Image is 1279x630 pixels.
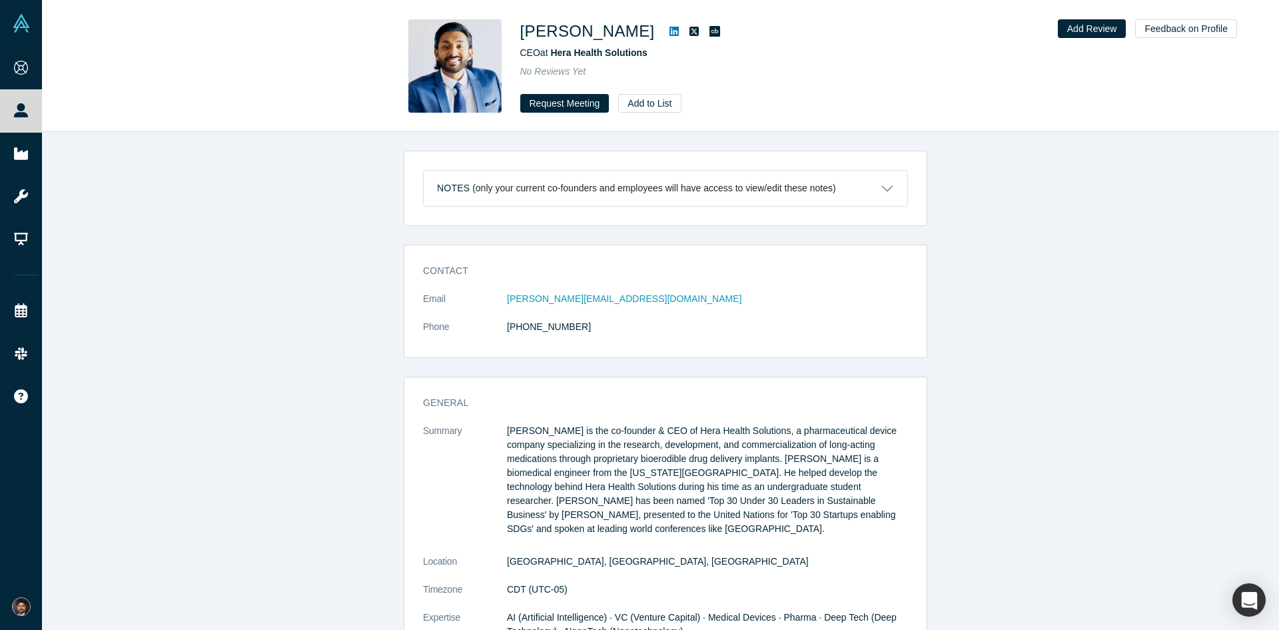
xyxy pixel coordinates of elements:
dt: Email [423,292,507,320]
h3: Notes [437,181,470,195]
a: Hera Health Solutions [550,47,647,58]
img: Idicula Mathew's Profile Image [408,19,502,113]
span: No Reviews Yet [520,66,586,77]
h3: Contact [423,264,889,278]
button: Feedback on Profile [1135,19,1237,38]
img: Alchemist Vault Logo [12,14,31,33]
dd: CDT (UTC-05) [507,583,908,597]
dt: Timezone [423,583,507,611]
img: Shine Oovattil's Account [12,597,31,616]
dt: Location [423,555,507,583]
dt: Summary [423,424,507,555]
button: Add to List [618,94,681,113]
span: CEO at [520,47,647,58]
p: (only your current co-founders and employees will have access to view/edit these notes) [472,183,836,194]
a: [PHONE_NUMBER] [507,321,591,332]
button: Notes (only your current co-founders and employees will have access to view/edit these notes) [424,171,907,206]
button: Request Meeting [520,94,610,113]
a: [PERSON_NAME][EMAIL_ADDRESS][DOMAIN_NAME] [507,293,741,304]
p: [PERSON_NAME] is the co-founder & CEO of Hera Health Solutions, a pharmaceutical device company s... [507,424,908,536]
dt: Phone [423,320,507,348]
h3: General [423,396,889,410]
h1: [PERSON_NAME] [520,19,655,43]
dd: [GEOGRAPHIC_DATA], [GEOGRAPHIC_DATA], [GEOGRAPHIC_DATA] [507,555,908,569]
button: Add Review [1058,19,1126,38]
